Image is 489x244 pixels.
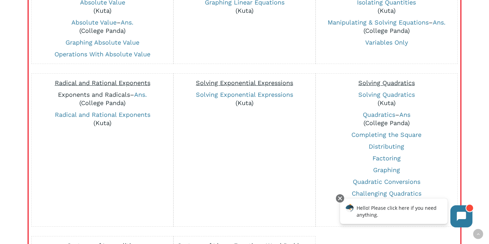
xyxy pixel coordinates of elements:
[328,19,429,26] a: Manipulating & Solving Equations
[55,111,150,118] a: Radical and Rational Exponents
[196,91,293,98] a: Solving Exponential Expressions
[319,111,454,127] p: – (College Panda)
[196,79,293,86] span: Solving Exponential Expressions
[319,18,454,35] p: – (College Panda)
[372,154,401,162] a: Factoring
[333,193,479,234] iframe: Chatbot
[351,131,421,138] a: Completing the Square
[433,19,446,26] a: Ans.
[35,18,170,35] p: – (College Panda)
[353,178,420,185] a: Quadratic Conversions
[134,91,147,98] a: Ans.
[66,39,139,46] a: Graphing Absolute Value
[58,91,130,98] a: Exponents and Radicals
[358,79,415,86] span: Solving Quadratics
[319,91,454,107] p: (Kuta)
[373,166,400,173] a: Graphing
[121,19,133,26] a: Ans.
[35,91,170,107] p: – (College Panda)
[363,111,395,118] a: Quadratics
[55,79,150,86] span: Radical and Rational Exponents
[35,111,170,127] p: (Kuta)
[54,50,150,58] a: Operations With Absolute Value
[358,91,415,98] a: Solving Quadratics
[399,111,410,118] a: Ans
[352,190,421,197] a: Challenging Quadratics
[71,19,117,26] a: Absolute Value
[365,39,408,46] a: Variables Only
[369,143,404,150] a: Distributing
[177,91,312,107] p: (Kuta)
